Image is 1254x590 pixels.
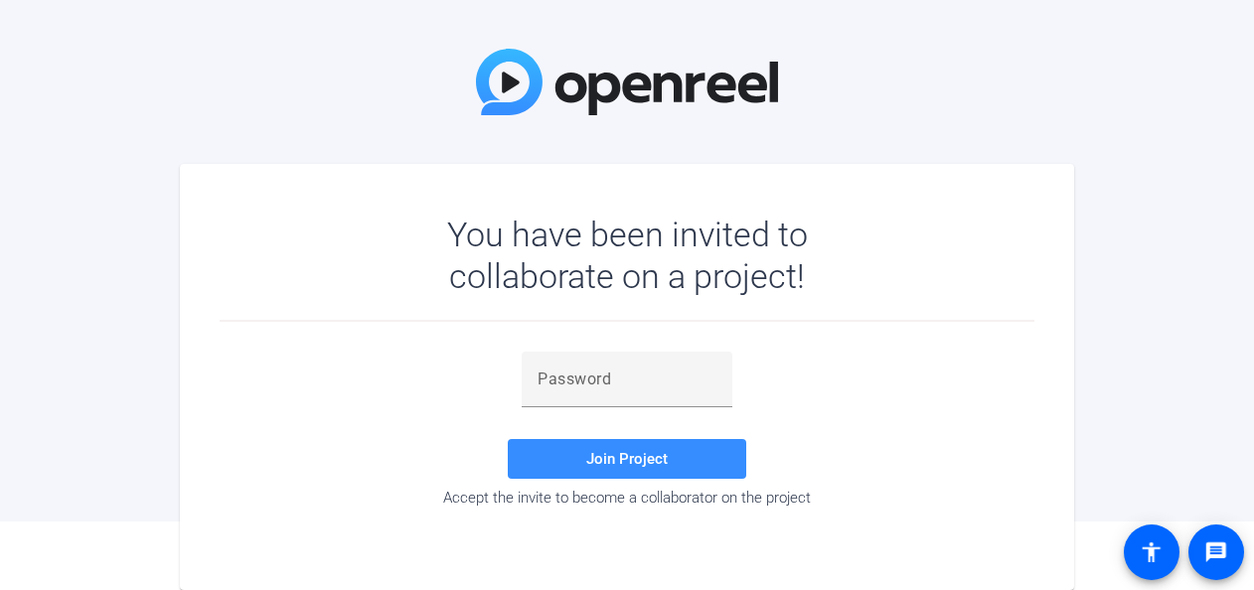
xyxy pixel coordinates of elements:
[538,368,716,391] input: Password
[390,214,865,297] div: You have been invited to collaborate on a project!
[476,49,778,115] img: OpenReel Logo
[220,489,1034,507] div: Accept the invite to become a collaborator on the project
[1204,540,1228,564] mat-icon: message
[508,439,746,479] button: Join Project
[1140,540,1164,564] mat-icon: accessibility
[586,450,668,468] span: Join Project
